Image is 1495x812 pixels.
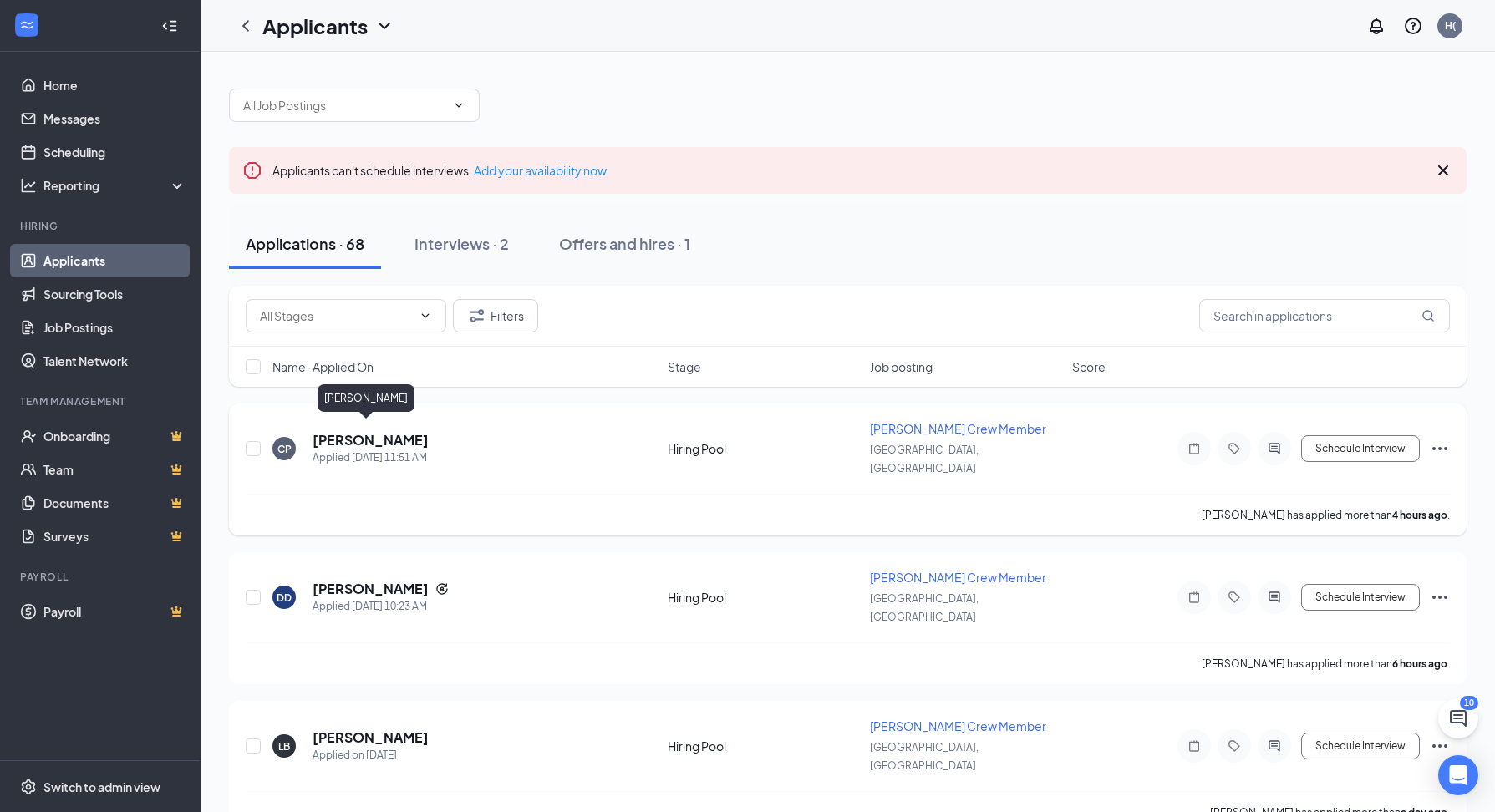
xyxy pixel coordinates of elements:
svg: Settings [20,779,37,795]
div: DD [277,591,292,605]
span: [PERSON_NAME] Crew Member [870,421,1046,436]
svg: Ellipses [1430,736,1450,756]
button: ChatActive [1438,698,1478,738]
div: Interviews · 2 [414,233,509,254]
svg: Tag [1224,442,1244,455]
div: Switch to admin view [43,779,160,795]
a: Job Postings [43,311,186,344]
b: 6 hours ago [1392,657,1447,670]
svg: Note [1184,739,1204,753]
span: Stage [668,358,701,375]
a: OnboardingCrown [43,419,186,453]
div: CP [277,442,292,456]
button: Schedule Interview [1301,435,1420,462]
div: Applied [DATE] 11:51 AM [313,449,429,466]
p: [PERSON_NAME] has applied more than . [1202,657,1450,671]
svg: Notifications [1366,16,1386,36]
svg: ActiveChat [1264,442,1284,455]
svg: Tag [1224,591,1244,604]
a: Sourcing Tools [43,277,186,311]
svg: Error [242,160,262,180]
div: Hiring Pool [668,589,860,606]
input: All Job Postings [243,96,445,114]
h1: Applicants [262,12,368,40]
svg: Cross [1433,160,1453,180]
svg: ChevronDown [452,99,465,112]
svg: MagnifyingGlass [1421,309,1435,322]
a: TeamCrown [43,453,186,486]
svg: Note [1184,591,1204,604]
svg: Note [1184,442,1204,455]
div: Offers and hires · 1 [559,233,690,254]
div: Hiring Pool [668,738,860,754]
button: Schedule Interview [1301,584,1420,611]
a: Applicants [43,244,186,277]
p: [PERSON_NAME] has applied more than . [1202,508,1450,522]
button: Filter Filters [453,299,538,332]
span: [PERSON_NAME] Crew Member [870,718,1046,733]
svg: ChevronLeft [236,16,256,36]
h5: [PERSON_NAME] [313,580,429,598]
input: All Stages [260,307,412,325]
a: Add your availability now [474,163,607,178]
span: [GEOGRAPHIC_DATA], [GEOGRAPHIC_DATA] [870,741,979,772]
div: Hiring [20,219,183,233]
div: Payroll [20,570,183,584]
svg: ActiveChat [1264,739,1284,753]
div: H( [1445,18,1456,33]
svg: Analysis [20,177,37,194]
input: Search in applications [1199,299,1450,332]
svg: ChatActive [1448,708,1468,728]
svg: Reapply [435,582,449,596]
div: 10 [1460,696,1478,710]
span: [GEOGRAPHIC_DATA], [GEOGRAPHIC_DATA] [870,592,979,623]
div: [PERSON_NAME] [318,384,414,412]
div: Applied [DATE] 10:23 AM [313,598,449,615]
svg: Ellipses [1430,587,1450,607]
a: PayrollCrown [43,595,186,628]
span: Name · Applied On [272,358,374,375]
a: Talent Network [43,344,186,378]
a: Scheduling [43,135,186,169]
div: Open Intercom Messenger [1438,755,1478,795]
a: DocumentsCrown [43,486,186,520]
div: Applied on [DATE] [313,747,429,764]
span: [GEOGRAPHIC_DATA], [GEOGRAPHIC_DATA] [870,444,979,475]
h5: [PERSON_NAME] [313,431,429,449]
span: Job posting [870,358,933,375]
h5: [PERSON_NAME] [313,728,429,747]
a: SurveysCrown [43,520,186,553]
svg: ActiveChat [1264,591,1284,604]
b: 4 hours ago [1392,509,1447,521]
button: Schedule Interview [1301,733,1420,759]
svg: QuestionInfo [1403,16,1423,36]
svg: Collapse [161,18,178,34]
div: Reporting [43,177,187,194]
svg: Filter [467,306,487,326]
div: Applications · 68 [246,233,364,254]
a: Home [43,69,186,102]
svg: WorkstreamLogo [18,17,35,33]
a: Messages [43,102,186,135]
div: Hiring Pool [668,440,860,457]
svg: Ellipses [1430,439,1450,459]
span: [PERSON_NAME] Crew Member [870,570,1046,585]
svg: Tag [1224,739,1244,753]
span: Applicants can't schedule interviews. [272,163,607,178]
svg: ChevronDown [419,309,432,322]
svg: ChevronDown [374,16,394,36]
span: Score [1072,358,1106,375]
div: LB [278,739,290,754]
div: Team Management [20,394,183,409]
